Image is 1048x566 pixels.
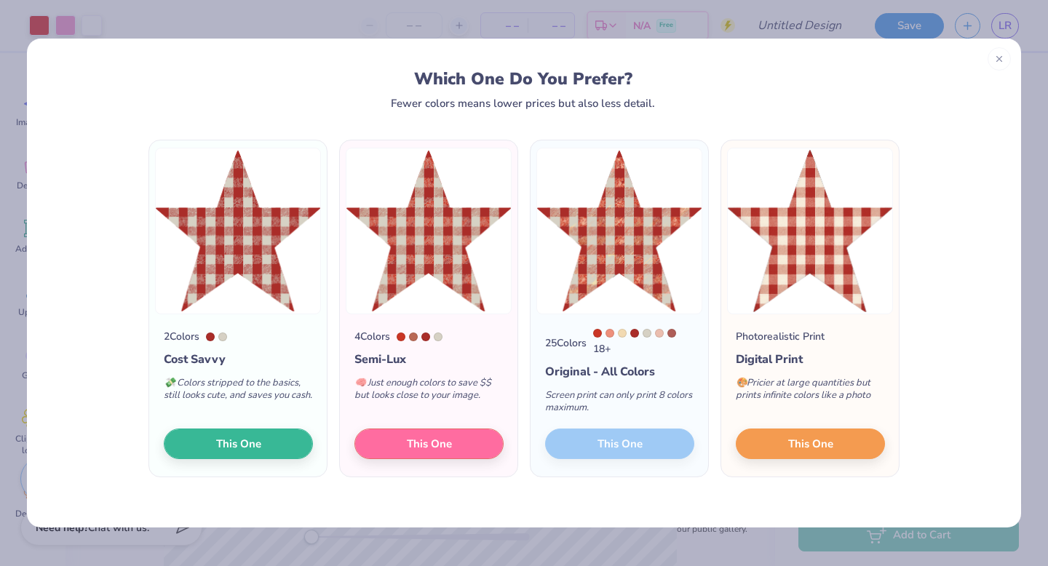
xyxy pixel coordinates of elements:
[736,329,825,344] div: Photorealistic Print
[67,69,980,89] div: Which One Do You Prefer?
[655,329,664,338] div: 7520 C
[354,329,390,344] div: 4 Colors
[216,436,261,453] span: This One
[407,436,452,453] span: This One
[788,436,833,453] span: This One
[630,329,639,338] div: 7627 C
[354,429,504,459] button: This One
[206,332,215,341] div: 7627 C
[155,148,321,314] img: 2 color option
[545,335,587,351] div: 25 Colors
[593,329,602,338] div: 7626 C
[667,329,676,338] div: 7523 C
[391,97,655,109] div: Fewer colors means lower prices but also less detail.
[164,368,313,416] div: Colors stripped to the basics, still looks cute, and saves you cash.
[736,351,885,368] div: Digital Print
[218,332,227,341] div: 7527 C
[164,351,313,368] div: Cost Savvy
[164,376,175,389] span: 💸
[354,351,504,368] div: Semi-Lux
[593,329,694,356] div: 18 +
[164,429,313,459] button: This One
[545,380,694,429] div: Screen print can only print 8 colors maximum.
[397,332,405,341] div: 7626 C
[727,148,893,314] img: Photorealistic preview
[354,376,366,389] span: 🧠
[606,329,614,338] div: 486 C
[545,363,694,380] div: Original - All Colors
[164,329,199,344] div: 2 Colors
[536,148,702,314] img: 25 color option
[434,332,442,341] div: 7527 C
[736,376,747,389] span: 🎨
[643,329,651,338] div: 7527 C
[736,429,885,459] button: This One
[618,329,627,338] div: 7506 C
[346,148,512,314] img: 4 color option
[354,368,504,416] div: Just enough colors to save $$ but looks close to your image.
[409,332,418,341] div: 7522 C
[736,368,885,416] div: Pricier at large quantities but prints infinite colors like a photo
[421,332,430,341] div: 7627 C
